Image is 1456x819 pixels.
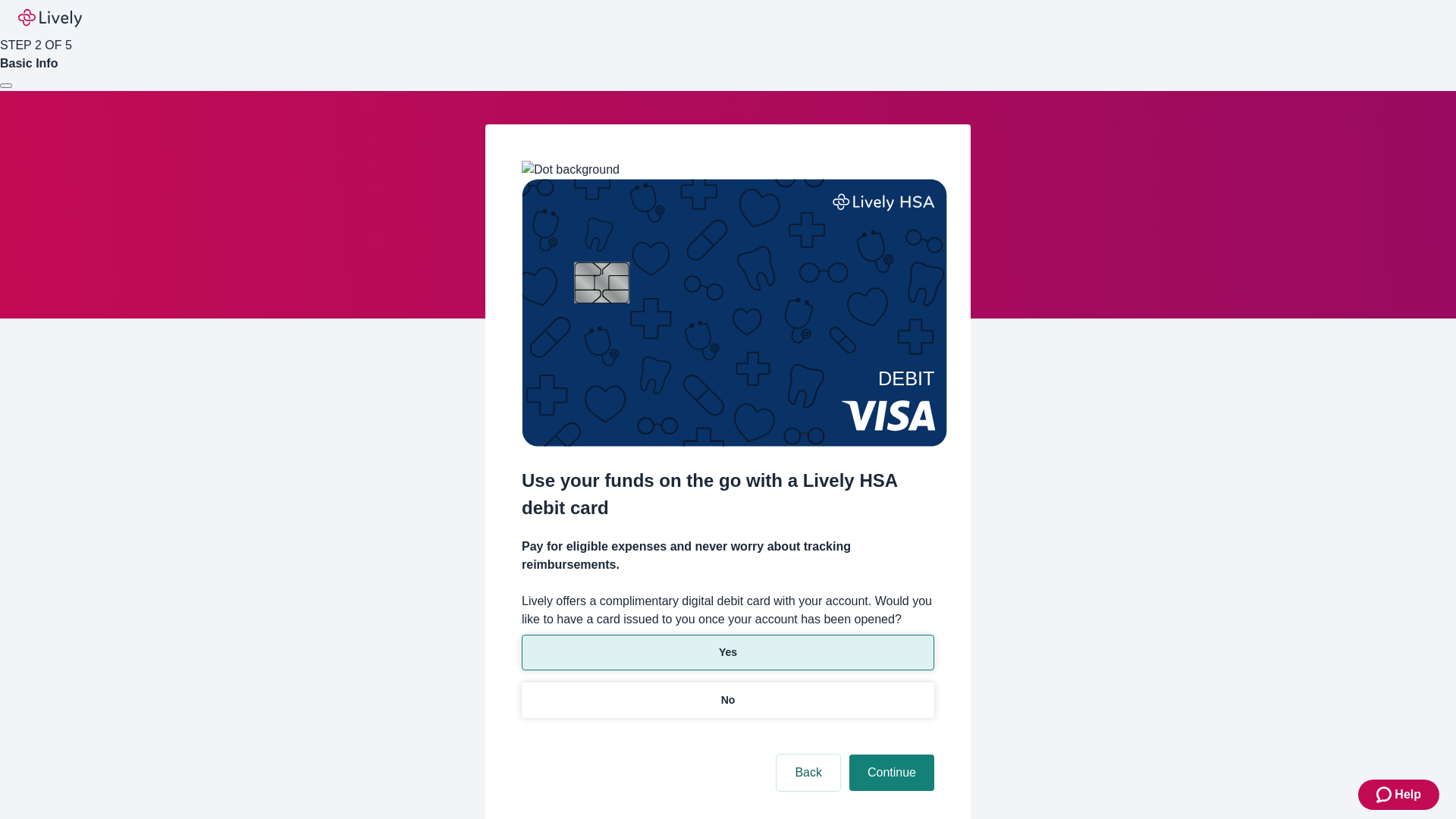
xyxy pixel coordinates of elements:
[522,538,934,574] h4: Pay for eligible expenses and never worry about tracking reimbursements.
[721,692,736,708] p: No
[777,755,840,791] button: Back
[18,9,82,27] img: Lively
[522,179,947,447] img: Debit card
[849,755,934,791] button: Continue
[522,682,934,718] button: No
[522,161,620,179] img: Dot background
[522,467,934,522] h2: Use your funds on the go with a Lively HSA debit card
[1358,780,1439,810] button: Zendesk support iconHelp
[1395,786,1421,804] span: Help
[1376,786,1395,804] svg: Zendesk support icon
[522,635,934,670] button: Yes
[719,645,737,661] p: Yes
[522,592,934,629] label: Lively offers a complimentary digital debit card with your account. Would you like to have a card...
